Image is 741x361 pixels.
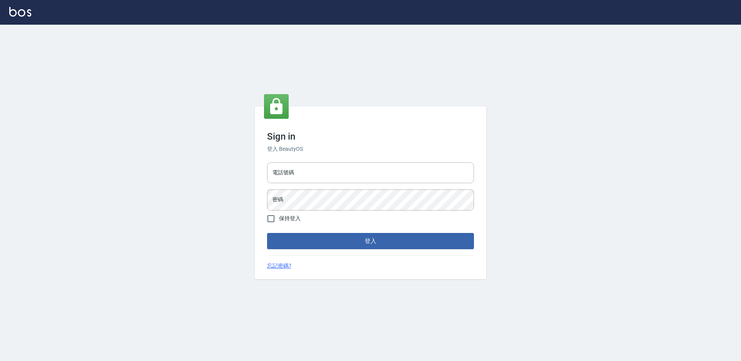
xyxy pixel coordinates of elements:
span: 保持登入 [279,214,301,223]
button: 登入 [267,233,474,249]
h3: Sign in [267,131,474,142]
a: 忘記密碼? [267,262,291,270]
h6: 登入 BeautyOS [267,145,474,153]
img: Logo [9,7,31,17]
